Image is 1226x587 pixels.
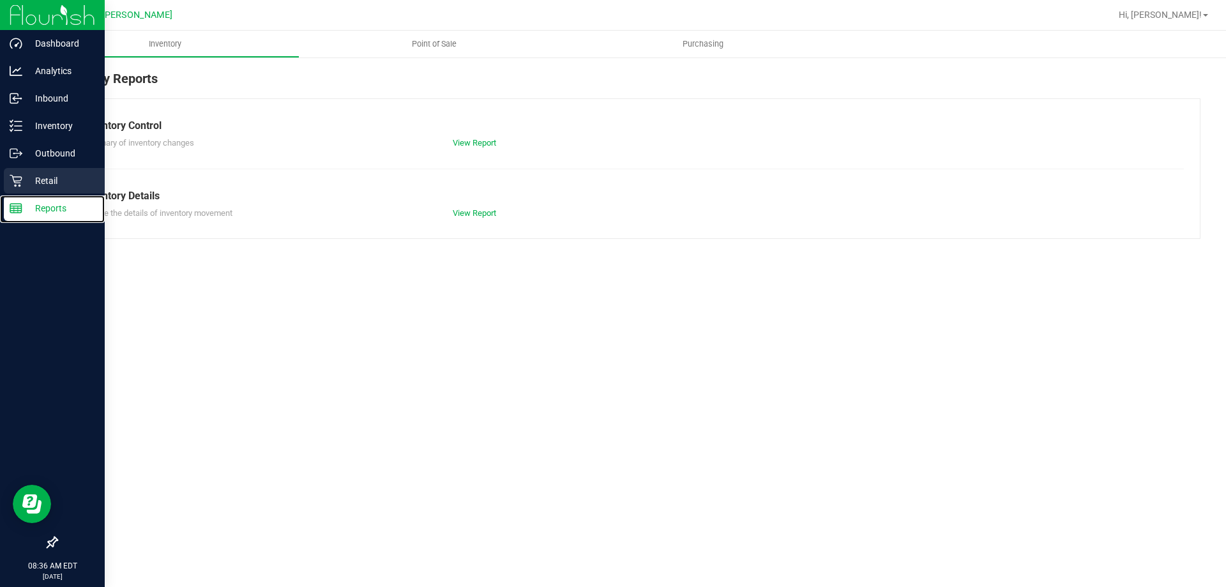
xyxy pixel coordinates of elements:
[22,63,99,79] p: Analytics
[22,91,99,106] p: Inbound
[568,31,837,57] a: Purchasing
[665,38,741,50] span: Purchasing
[10,65,22,77] inline-svg: Analytics
[10,174,22,187] inline-svg: Retail
[453,138,496,148] a: View Report
[22,173,99,188] p: Retail
[82,138,194,148] span: Summary of inventory changes
[6,572,99,581] p: [DATE]
[395,38,474,50] span: Point of Sale
[56,69,1200,98] div: Inventory Reports
[10,37,22,50] inline-svg: Dashboard
[22,118,99,133] p: Inventory
[82,118,1174,133] div: Inventory Control
[10,147,22,160] inline-svg: Outbound
[82,208,232,218] span: Explore the details of inventory movement
[13,485,51,523] iframe: Resource center
[6,560,99,572] p: 08:36 AM EDT
[10,202,22,215] inline-svg: Reports
[1119,10,1202,20] span: Hi, [PERSON_NAME]!
[299,31,568,57] a: Point of Sale
[22,146,99,161] p: Outbound
[453,208,496,218] a: View Report
[22,36,99,51] p: Dashboard
[22,201,99,216] p: Reports
[31,31,299,57] a: Inventory
[10,92,22,105] inline-svg: Inbound
[132,38,199,50] span: Inventory
[89,10,172,20] span: Ft. [PERSON_NAME]
[10,119,22,132] inline-svg: Inventory
[82,188,1174,204] div: Inventory Details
